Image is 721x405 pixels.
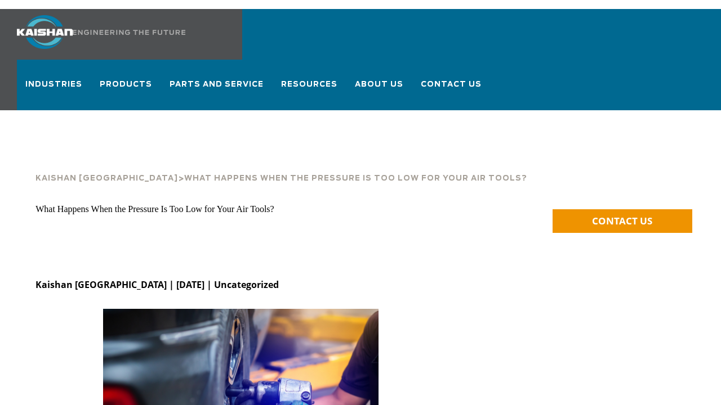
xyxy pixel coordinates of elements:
span: Industries [25,78,83,93]
a: CONTACT US [553,209,692,233]
a: What Happens When the Pressure Is Too Low for Your Air Tools? [184,173,527,183]
a: Contact Us [421,70,482,108]
span: Resources [281,78,338,93]
span: Contact Us [421,78,482,91]
span: CONTACT US [592,214,652,227]
a: Kaishan USA [17,9,216,60]
div: > [35,166,527,183]
a: Industries [25,70,83,110]
a: Products [100,70,153,110]
strong: Kaishan [GEOGRAPHIC_DATA] | [DATE] | Uncategorized [35,278,279,291]
span: About Us [355,78,404,93]
a: Kaishan [GEOGRAPHIC_DATA] [35,173,178,183]
span: Products [100,78,153,93]
span: Kaishan [GEOGRAPHIC_DATA] [35,175,178,182]
a: Parts and Service [170,70,264,110]
h1: What Happens When the Pressure Is Too Low for Your Air Tools? [35,205,519,214]
img: kaishan logo [17,15,73,49]
a: Resources [281,70,338,110]
a: About Us [355,70,404,110]
img: Engineering the future [73,30,185,35]
span: Parts and Service [170,78,264,93]
span: What Happens When the Pressure Is Too Low for Your Air Tools? [184,175,527,182]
